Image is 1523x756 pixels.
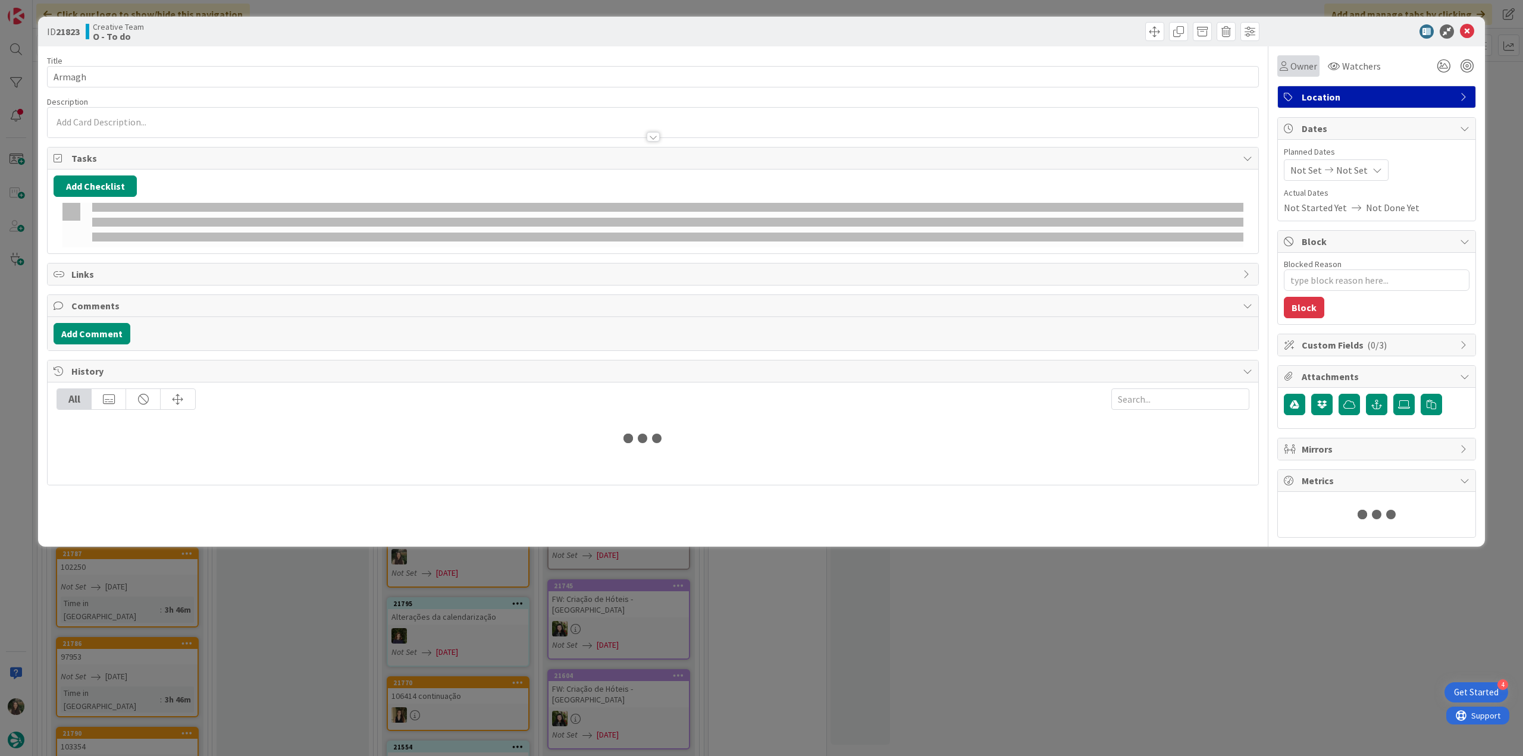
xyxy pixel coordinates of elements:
[1444,682,1508,702] div: Open Get Started checklist, remaining modules: 4
[71,364,1237,378] span: History
[1284,297,1324,318] button: Block
[1302,338,1454,352] span: Custom Fields
[47,55,62,66] label: Title
[1302,369,1454,384] span: Attachments
[47,96,88,107] span: Description
[1302,234,1454,249] span: Block
[1367,339,1387,351] span: ( 0/3 )
[1366,200,1419,215] span: Not Done Yet
[47,24,80,39] span: ID
[1302,442,1454,456] span: Mirrors
[47,66,1259,87] input: type card name here...
[25,2,54,16] span: Support
[56,26,80,37] b: 21823
[1290,163,1322,177] span: Not Set
[1336,163,1368,177] span: Not Set
[93,22,144,32] span: Creative Team
[54,323,130,344] button: Add Comment
[57,389,92,409] div: All
[54,175,137,197] button: Add Checklist
[1111,388,1249,410] input: Search...
[71,299,1237,313] span: Comments
[1302,473,1454,488] span: Metrics
[1284,259,1342,269] label: Blocked Reason
[93,32,144,41] b: O - To do
[1284,187,1469,199] span: Actual Dates
[1497,679,1508,690] div: 4
[1290,59,1317,73] span: Owner
[1284,200,1347,215] span: Not Started Yet
[1284,146,1469,158] span: Planned Dates
[1302,90,1454,104] span: Location
[71,267,1237,281] span: Links
[71,151,1237,165] span: Tasks
[1302,121,1454,136] span: Dates
[1454,686,1499,698] div: Get Started
[1342,59,1381,73] span: Watchers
